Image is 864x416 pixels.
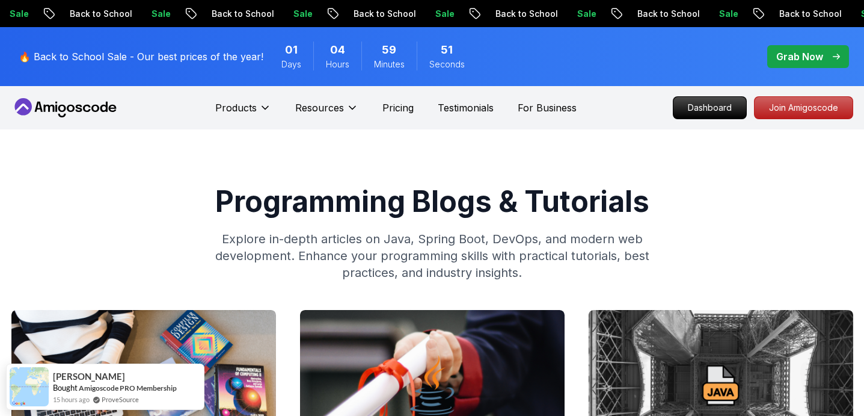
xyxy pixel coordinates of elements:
[482,8,564,20] p: Back to School
[330,42,345,58] span: 4 Hours
[19,49,263,64] p: 🔥 Back to School Sale - Our best prices of the year!
[295,101,344,115] p: Resources
[53,371,125,382] span: [PERSON_NAME]
[429,58,465,70] span: Seconds
[53,383,78,393] span: Bought
[326,58,349,70] span: Hours
[441,42,453,58] span: 51 Seconds
[766,8,848,20] p: Back to School
[673,96,747,119] a: Dashboard
[706,8,744,20] p: Sale
[755,97,853,119] p: Join Amigoscode
[57,8,138,20] p: Back to School
[138,8,177,20] p: Sale
[215,101,271,125] button: Products
[102,394,139,405] a: ProveSource
[215,101,257,115] p: Products
[281,58,301,70] span: Days
[10,367,49,406] img: provesource social proof notification image
[438,101,494,115] a: Testimonials
[280,8,319,20] p: Sale
[295,101,358,125] button: Resources
[754,96,853,119] a: Join Amigoscode
[11,187,853,216] h1: Programming Blogs & Tutorials
[79,383,177,393] a: Amigoscode PRO Membership
[382,101,414,115] a: Pricing
[673,97,746,119] p: Dashboard
[285,42,298,58] span: 1 Days
[340,8,422,20] p: Back to School
[374,58,405,70] span: Minutes
[198,8,280,20] p: Back to School
[201,231,663,281] p: Explore in-depth articles on Java, Spring Boot, DevOps, and modern web development. Enhance your ...
[422,8,461,20] p: Sale
[564,8,602,20] p: Sale
[624,8,706,20] p: Back to School
[382,42,396,58] span: 59 Minutes
[776,49,823,64] p: Grab Now
[518,101,577,115] a: For Business
[53,394,90,405] span: 15 hours ago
